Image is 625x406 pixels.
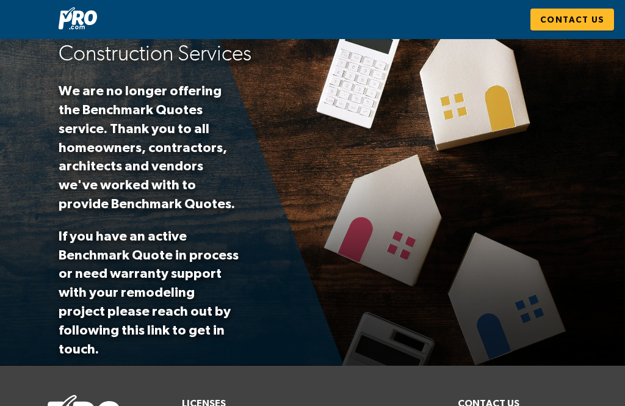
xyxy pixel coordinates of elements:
img: Pro.com logo [59,7,97,29]
p: We are no longer offering the Benchmark Quotes service. Thank you to all homeowners, contractors,... [59,81,242,213]
h2: Benchmark Quotes & Construction Services [59,11,314,68]
a: Contact Us [530,9,614,31]
p: If you have an active Benchmark Quote in process or need warranty support with your remodeling pr... [59,227,242,358]
span: Contact Us [540,12,604,27]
